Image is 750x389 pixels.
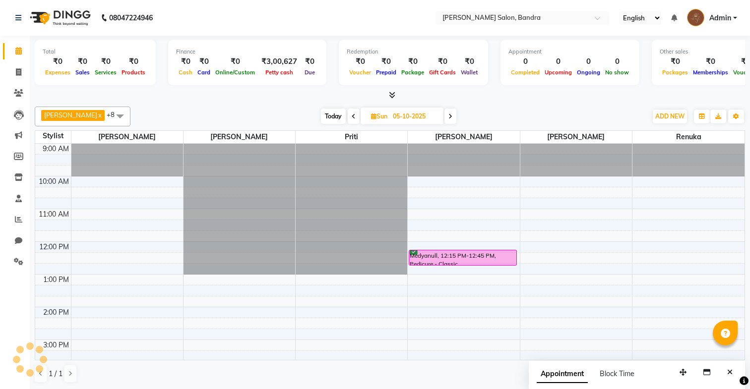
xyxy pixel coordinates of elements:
[184,131,295,143] span: [PERSON_NAME]
[399,69,427,76] span: Package
[653,110,687,123] button: ADD NEW
[73,56,92,67] div: ₹0
[257,56,301,67] div: ₹3,00,627
[655,112,685,120] span: ADD NEW
[408,131,519,143] span: [PERSON_NAME]
[41,340,71,350] div: 3:00 PM
[458,69,480,76] span: Wallet
[508,69,542,76] span: Completed
[347,56,374,67] div: ₹0
[409,250,516,265] div: Medyanull, 12:15 PM-12:45 PM, Pedicure - Classic
[458,56,480,67] div: ₹0
[537,365,588,383] span: Appointment
[690,69,731,76] span: Memberships
[302,69,317,76] span: Due
[542,69,574,76] span: Upcoming
[176,48,318,56] div: Finance
[390,109,439,124] input: 2025-10-05
[542,56,574,67] div: 0
[687,9,704,26] img: Admin
[43,69,73,76] span: Expenses
[660,69,690,76] span: Packages
[520,131,632,143] span: [PERSON_NAME]
[709,13,731,23] span: Admin
[71,131,183,143] span: [PERSON_NAME]
[37,242,71,252] div: 12:00 PM
[603,56,631,67] div: 0
[176,69,195,76] span: Cash
[374,56,399,67] div: ₹0
[44,111,97,119] span: [PERSON_NAME]
[427,56,458,67] div: ₹0
[92,69,119,76] span: Services
[41,307,71,318] div: 2:00 PM
[263,69,296,76] span: Petty cash
[427,69,458,76] span: Gift Cards
[708,349,740,379] iframe: chat widget
[301,56,318,67] div: ₹0
[603,69,631,76] span: No show
[92,56,119,67] div: ₹0
[690,56,731,67] div: ₹0
[195,56,213,67] div: ₹0
[347,69,374,76] span: Voucher
[574,69,603,76] span: Ongoing
[660,56,690,67] div: ₹0
[321,109,346,124] span: Today
[296,131,407,143] span: Priti
[73,69,92,76] span: Sales
[347,48,480,56] div: Redemption
[43,56,73,67] div: ₹0
[25,4,93,32] img: logo
[374,69,399,76] span: Prepaid
[109,4,153,32] b: 08047224946
[508,56,542,67] div: 0
[508,48,631,56] div: Appointment
[369,112,390,120] span: Sun
[176,56,195,67] div: ₹0
[213,56,257,67] div: ₹0
[41,144,71,154] div: 9:00 AM
[119,69,148,76] span: Products
[41,275,71,285] div: 1:00 PM
[37,176,71,187] div: 10:00 AM
[399,56,427,67] div: ₹0
[119,56,148,67] div: ₹0
[632,131,745,143] span: Renuka
[37,209,71,220] div: 11:00 AM
[43,48,148,56] div: Total
[600,369,634,378] span: Block Time
[49,369,62,379] span: 1 / 1
[107,111,122,118] span: +8
[574,56,603,67] div: 0
[213,69,257,76] span: Online/Custom
[195,69,213,76] span: Card
[97,111,102,119] a: x
[35,131,71,141] div: Stylist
